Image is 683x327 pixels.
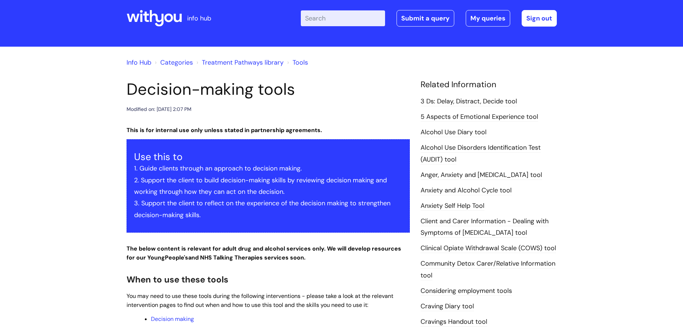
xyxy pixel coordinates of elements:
[421,97,517,106] a: 3 Ds: Delay, Distract, Decide tool
[153,57,193,68] li: Solution home
[421,217,549,238] a: Client and Carer Information - Dealing with Symptoms of [MEDICAL_DATA] tool
[127,126,322,134] strong: This is for internal use only unless stated in partnership agreements.
[293,58,308,67] a: Tools
[134,151,402,163] h3: Use this to
[134,174,402,198] p: 2. Support the client to build decision-making skills by reviewing decision making and working th...
[301,10,557,27] div: | -
[127,80,410,99] h1: Decision-making tools
[195,57,284,68] li: Treatment Pathways library
[397,10,454,27] a: Submit a query
[421,143,541,164] a: Alcohol Use Disorders Identification Test (AUDIT) tool
[421,259,555,280] a: Community Detox Carer/Relative Information tool
[522,10,557,27] a: Sign out
[160,58,193,67] a: Categories
[421,170,542,180] a: Anger, Anxiety and [MEDICAL_DATA] tool
[421,201,484,211] a: Anxiety Self Help Tool
[285,57,308,68] li: Tools
[127,292,393,309] span: You may need to use these tools during the following interventions - please take a look at the re...
[134,163,402,174] p: 1. Guide clients through an approach to decision making.
[127,58,151,67] a: Info Hub
[421,317,487,327] a: Cravings Handout tool
[165,254,188,261] strong: People's
[421,80,557,90] h4: Related Information
[421,112,538,122] a: 5 Aspects of Emotional Experience tool
[466,10,510,27] a: My queries
[202,58,284,67] a: Treatment Pathways library
[301,10,385,26] input: Search
[127,245,401,261] strong: The below content is relevant for adult drug and alcohol services only. We will develop resources...
[134,197,402,221] p: 3. Support the client to reflect on the experience of the decision making to strengthen decision-...
[127,274,228,285] span: When to use these tools
[421,186,512,195] a: Anxiety and Alcohol Cycle tool
[421,128,487,137] a: Alcohol Use Diary tool
[421,286,512,296] a: Considering employment tools
[127,105,191,114] div: Modified on: [DATE] 2:07 PM
[421,302,474,311] a: Craving Diary tool
[151,315,194,323] a: Decision making
[187,13,211,24] p: info hub
[421,244,556,253] a: Clinical Opiate Withdrawal Scale (COWS) tool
